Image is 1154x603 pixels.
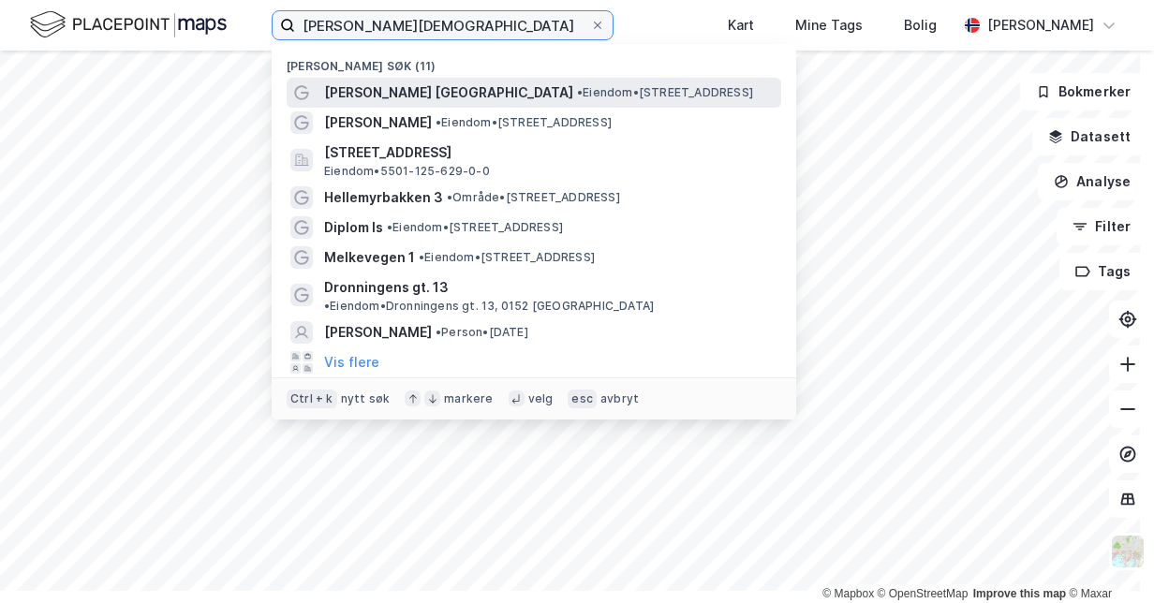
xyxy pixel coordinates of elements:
div: Kart [728,14,754,37]
button: Bokmerker [1020,73,1147,110]
input: Søk på adresse, matrikkel, gårdeiere, leietakere eller personer [295,11,590,39]
span: • [577,85,583,99]
span: • [436,115,441,129]
span: Eiendom • [STREET_ADDRESS] [577,85,753,100]
iframe: Chat Widget [1060,513,1154,603]
span: Eiendom • Dronningens gt. 13, 0152 [GEOGRAPHIC_DATA] [324,299,654,314]
span: Melkevegen 1 [324,246,415,269]
span: Eiendom • [STREET_ADDRESS] [436,115,612,130]
div: markere [444,391,493,406]
div: velg [528,391,554,406]
div: avbryt [600,391,639,406]
div: [PERSON_NAME] søk (11) [272,44,796,78]
span: [PERSON_NAME] [324,321,432,344]
a: Mapbox [822,587,874,600]
div: nytt søk [341,391,391,406]
button: Filter [1057,208,1147,245]
span: [STREET_ADDRESS] [324,141,774,164]
span: Dronningens gt. 13 [324,276,449,299]
button: Analyse [1038,163,1147,200]
div: Ctrl + k [287,390,337,408]
button: Vis flere [324,351,379,374]
span: Hellemyrbakken 3 [324,186,443,209]
span: [PERSON_NAME] [324,111,432,134]
span: • [419,250,424,264]
div: Bolig [904,14,937,37]
div: Mine Tags [795,14,863,37]
div: [PERSON_NAME] [987,14,1094,37]
div: esc [568,390,597,408]
span: Eiendom • [STREET_ADDRESS] [387,220,563,235]
button: Tags [1059,253,1147,290]
span: • [436,325,441,339]
span: • [324,299,330,313]
span: • [447,190,452,204]
span: Person • [DATE] [436,325,528,340]
span: Eiendom • 5501-125-629-0-0 [324,164,490,179]
img: logo.f888ab2527a4732fd821a326f86c7f29.svg [30,8,227,41]
a: OpenStreetMap [878,587,969,600]
span: Eiendom • [STREET_ADDRESS] [419,250,595,265]
span: Område • [STREET_ADDRESS] [447,190,620,205]
span: • [387,220,392,234]
a: Improve this map [973,587,1066,600]
button: Datasett [1032,118,1147,155]
span: Diplom Is [324,216,383,239]
span: [PERSON_NAME] [GEOGRAPHIC_DATA] [324,81,573,104]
